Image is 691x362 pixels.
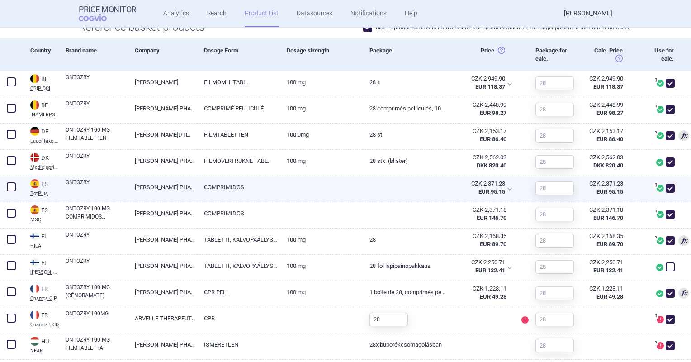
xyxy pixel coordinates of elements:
a: ONTOZRY 100MG [66,310,128,326]
a: HUHUNEAK [24,336,59,353]
div: CZK 2,250.71 [586,258,623,267]
div: HU [30,337,59,347]
div: CZK 2,153.17 [453,127,506,135]
abbr: SP-CAU-010 Německo [453,127,506,143]
div: DE [30,127,59,137]
a: [PERSON_NAME] PHARMA [GEOGRAPHIC_DATA] [128,281,197,303]
abbr: SP-CAU-010 Francie [453,285,506,301]
div: CZK 2,371.18 [453,206,506,214]
input: 28 [535,339,574,352]
abbr: SP-CAU-010 Belgie hrazené LP [453,101,506,117]
a: CZK 2,448.99EUR 98.27 [579,97,634,121]
abbr: SP-CAU-010 Finsko Kela LP vydané na recept a PZLÚ [452,258,505,275]
strong: EUR 86.40 [480,136,506,143]
a: FRFRCnamts UCD [24,310,59,327]
span: ? [653,209,658,214]
div: BE [30,100,59,110]
abbr: SP-CAU-010 Dánsko [453,153,506,170]
a: CZK 2,153.17EUR 86.40 [579,124,634,147]
abbr: CBIP DCI [30,86,59,91]
strong: EUR 118.37 [475,83,505,90]
a: [PERSON_NAME] PHARMA [128,255,197,277]
img: Spain [30,179,39,188]
a: TABLETTI, KALVOPÄÄLLYSTEINEN [197,255,280,277]
abbr: Cnamts CIP [30,296,59,301]
div: ES [30,205,59,215]
span: Lowest price [678,288,689,299]
img: Finland [30,258,39,267]
div: CZK 2,371.23EUR 95.15 [446,176,518,202]
span: 2nd lowest price [678,130,689,141]
div: Use for calc. [634,38,678,71]
a: BEBEINAMI RPS [24,100,59,117]
a: CZK 2,371.23EUR 95.15 [579,176,634,200]
img: Belgium [30,74,39,83]
div: Package [363,38,445,71]
a: ONTOZRY [66,152,128,168]
a: BEBECBIP DCI [24,73,59,91]
a: 100 mg [280,229,363,251]
div: CZK 2,562.03 [453,153,506,162]
strong: EUR 98.27 [480,110,506,116]
a: CZK 2,168.35EUR 89.70 [579,229,634,252]
strong: DKK 820.40 [593,162,623,169]
abbr: MSC [30,217,59,222]
a: ONTOZRY 100 MG (CÉNOBAMATE) [66,283,128,300]
abbr: SP-CAU-010 Finsko Hila [453,232,506,248]
div: FR [30,310,59,320]
abbr: SP-CAU-010 Belgie hrazené LP [452,75,505,91]
strong: EUR 98.27 [596,110,623,116]
span: 3rd lowest price [678,235,689,246]
a: COMPRIMIDOS [197,202,280,224]
div: Calc. Price [579,38,634,71]
a: [PERSON_NAME] PHARMA [GEOGRAPHIC_DATA],S.L.U. [128,202,197,224]
abbr: SP-CAU-010 Španělsko [452,180,505,196]
strong: EUR 146.70 [477,214,506,221]
strong: EUR 49.28 [480,293,506,300]
a: DEDELauerTaxe CGM [24,126,59,143]
div: Dosage strength [280,38,363,71]
strong: EUR 132.41 [475,267,505,274]
abbr: Cnamts UCD [30,322,59,327]
abbr: LauerTaxe CGM [30,138,59,143]
a: 100.0mg [280,124,363,146]
abbr: BotPlus [30,191,59,196]
strong: DKK 820.40 [477,162,506,169]
div: FI [30,258,59,268]
a: FILMOVERTRUKNE TABL. [197,150,280,172]
a: ONTOZRY [66,178,128,195]
strong: EUR 132.41 [593,267,623,274]
strong: EUR 89.70 [596,241,623,248]
img: Denmark [30,153,39,162]
a: 28 [363,229,445,251]
div: CZK 2,168.35 [586,232,623,240]
a: CZK 2,250.71EUR 132.41 [579,255,634,278]
a: FILMOMH. TABL. [197,71,280,93]
a: 28 comprimés pelliculés, 100 mg [363,97,445,119]
div: CZK 2,562.03 [586,153,623,162]
strong: Price Monitor [79,5,136,14]
img: Belgium [30,100,39,110]
a: ONTOZRY [66,100,128,116]
a: ESESBotPlus [24,178,59,196]
div: FR [30,284,59,294]
a: FIFI[PERSON_NAME] [24,257,59,275]
input: 28 [535,103,574,116]
a: 28 fol läpipainopakkaus [363,255,445,277]
a: 100 mg [280,255,363,277]
a: FRFRCnamts CIP [24,283,59,301]
abbr: NEAK [30,348,59,353]
span: COGVIO [79,14,119,21]
abbr: HILA [30,243,59,248]
input: 28 [535,129,574,143]
a: [PERSON_NAME] PHARMA [GEOGRAPHIC_DATA] S.L.U. [128,176,197,198]
a: ONTOZRY 100 MG COMPRIMIDOS RECUBIERTOS CON PELICULA, 28 COMPRIMIDOS [66,205,128,221]
a: COMPRIMÉ PELLICULÉ [197,97,280,119]
img: Finland [30,232,39,241]
a: ARVELLE THERAPEUTICS NETHERLAN [128,307,197,329]
div: CZK 2,371.18 [586,206,623,214]
input: 28 [535,234,574,248]
h1: Reference basket products [79,21,612,34]
strong: EUR 146.70 [593,214,623,221]
a: ONTOZRY 100 MG FILMTABLETTA [66,336,128,352]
